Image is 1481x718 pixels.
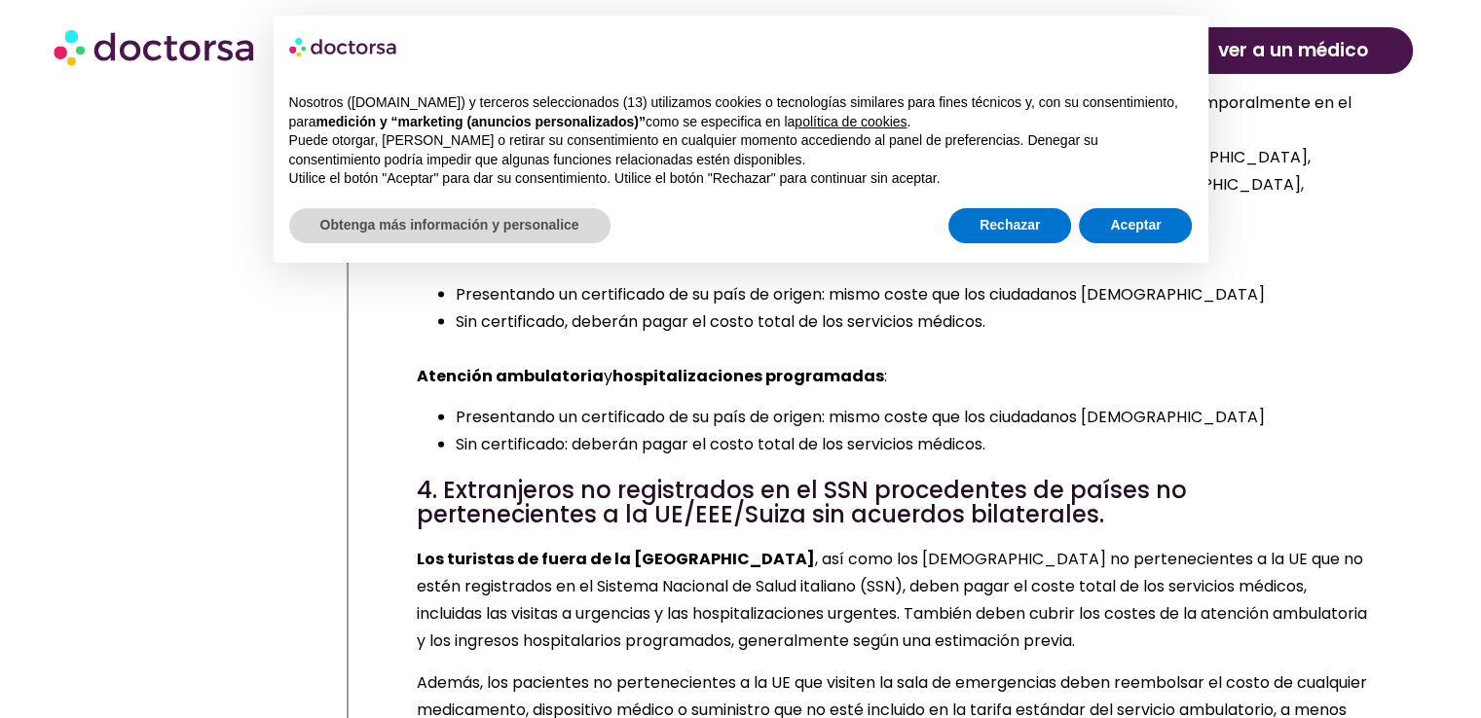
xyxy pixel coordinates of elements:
button: Obtenga más información y personalice [289,208,611,243]
font: Sin certificado, deberán pagar el costo total de los servicios médicos. [456,310,985,333]
img: logo [289,31,398,62]
font: 4. Extranjeros no registrados en el SSN procedentes de países no pertenecientes a la UE/EEE/Suiza... [417,474,1187,530]
font: medición y “marketing (anuncios personalizados)” [316,114,646,129]
font: Rechazar [980,217,1040,233]
font: Nosotros ([DOMAIN_NAME]) y terceros seleccionados (13) utilizamos cookies o tecnologías similares... [289,94,1178,129]
a: política de cookies [795,114,907,129]
font: , así como los [DEMOGRAPHIC_DATA] no pertenecientes a la UE que no estén registrados en el Sistem... [417,548,1367,652]
font: Atención ambulatoria [417,365,604,387]
button: Aceptar [1079,208,1192,243]
button: Rechazar [948,208,1071,243]
a: ver a un médico [1172,27,1413,74]
font: : [884,365,887,387]
font: ver a un médico [1218,37,1368,63]
font: Obtenga más información y personalice [320,217,579,233]
font: hospitalizaciones programadas [612,365,884,387]
font: Puede otorgar, [PERSON_NAME] o retirar su consentimiento en cualquier momento accediendo al panel... [289,132,1098,167]
font: . [907,114,910,129]
font: Sin certificado: deberán pagar el costo total de los servicios médicos. [456,433,985,455]
font: como se especifica en la [646,114,795,129]
font: Presentando un certificado de su país de origen: mismo coste que los ciudadanos [DEMOGRAPHIC_DATA] [456,283,1265,305]
font: y [604,365,612,387]
font: Los turistas de fuera de la [GEOGRAPHIC_DATA] [417,548,815,570]
font: Presentando un certificado de su país de origen: mismo coste que los ciudadanos [DEMOGRAPHIC_DATA] [456,406,1265,428]
font: Utilice el botón "Aceptar" para dar su consentimiento. Utilice el botón "Rechazar" para continuar... [289,170,941,186]
font: Aceptar [1110,217,1161,233]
